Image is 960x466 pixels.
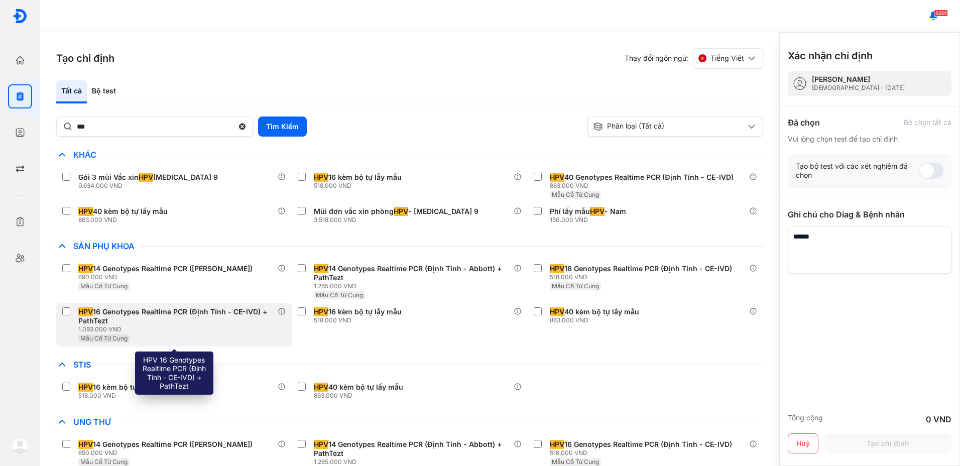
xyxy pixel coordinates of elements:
[12,438,28,454] img: logo
[78,440,253,449] div: 14 Genotypes Realtime PCR ([PERSON_NAME])
[78,307,274,325] div: 16 Genotypes Realtime PCR (Định Tính - CE-IVD) + PathTezt
[550,264,732,273] div: 16 Genotypes Realtime PCR (Định Tính - CE-IVD)
[314,173,328,182] span: HPV
[68,150,101,160] span: Khác
[56,51,114,65] h3: Tạo chỉ định
[314,264,328,273] span: HPV
[314,440,328,449] span: HPV
[68,241,140,251] span: Sản Phụ Khoa
[812,75,905,84] div: [PERSON_NAME]
[550,440,732,449] div: 16 Genotypes Realtime PCR (Định Tính - CE-IVD)
[78,307,93,316] span: HPV
[314,264,509,282] div: 14 Genotypes Realtime PCR (Định Tính - Abbott) + PathTezt
[78,216,172,224] div: 863.000 VND
[314,316,406,324] div: 518.000 VND
[788,135,951,144] div: Vui lòng chọn test để tạo chỉ định
[78,264,253,273] div: 14 Genotypes Realtime PCR ([PERSON_NAME])
[258,117,307,137] button: Tìm Kiếm
[550,440,564,449] span: HPV
[550,182,738,190] div: 863.000 VND
[78,440,93,449] span: HPV
[593,122,746,132] div: Phân loại (Tất cả)
[550,307,639,316] div: 40 kèm bộ tự lấy mẫu
[78,449,257,457] div: 690.000 VND
[78,273,257,281] div: 690.000 VND
[934,10,948,17] span: 5001
[314,216,483,224] div: 3.518.000 VND
[314,207,478,216] div: Mũi đơn vắc xin phòng - [MEDICAL_DATA] 9
[904,118,951,127] div: Bỏ chọn tất cả
[788,117,820,129] div: Đã chọn
[314,458,513,466] div: 1.265.000 VND
[314,392,407,400] div: 863.000 VND
[812,84,905,92] div: [DEMOGRAPHIC_DATA] - [DATE]
[314,383,328,392] span: HPV
[80,334,128,342] span: Mẫu Cổ Tử Cung
[550,273,736,281] div: 518.000 VND
[78,264,93,273] span: HPV
[552,191,599,198] span: Mẫu Cổ Tử Cung
[314,440,509,458] div: 14 Genotypes Realtime PCR (Định Tính - Abbott) + PathTezt
[314,307,402,316] div: 16 kèm bộ tự lẫy mẫu
[78,173,218,182] div: Gói 3 mũi Vắc xin [MEDICAL_DATA] 9
[314,182,406,190] div: 518.000 VND
[13,9,28,24] img: logo
[314,173,402,182] div: 16 kèm bộ tự lẫy mẫu
[552,282,599,290] span: Mẫu Cổ Tử Cung
[314,307,328,316] span: HPV
[625,48,763,68] div: Thay đổi ngôn ngữ:
[550,316,643,324] div: 863.000 VND
[550,173,564,182] span: HPV
[80,458,128,465] span: Mẫu Cổ Tử Cung
[926,413,951,425] div: 0 VND
[78,207,168,216] div: 40 kèm bộ tự lấy mẫu
[552,458,599,465] span: Mẫu Cổ Tử Cung
[68,417,116,427] span: Ung Thư
[56,80,87,103] div: Tất cả
[314,383,403,392] div: 40 kèm bộ tự lấy mẫu
[550,216,630,224] div: 150.000 VND
[78,383,166,392] div: 16 kèm bộ tự lẫy mẫu
[314,282,513,290] div: 1.265.000 VND
[788,208,951,220] div: Ghi chú cho Diag & Bệnh nhân
[78,383,93,392] span: HPV
[550,207,626,216] div: Phí lấy mẫu - Nam
[78,207,93,216] span: HPV
[550,449,736,457] div: 518.000 VND
[139,173,153,182] span: HPV
[550,173,734,182] div: 40 Genotypes Realtime PCR (Định Tính - CE-IVD)
[394,207,408,216] span: HPV
[796,162,919,180] div: Tạo bộ test với các xét nghiệm đã chọn
[316,291,363,299] span: Mẫu Cổ Tử Cung
[788,49,873,63] h3: Xác nhận chỉ định
[68,360,96,370] span: STIs
[788,433,818,453] button: Huỷ
[78,325,278,333] div: 1.093.000 VND
[87,80,121,103] div: Bộ test
[590,207,605,216] span: HPV
[710,54,744,63] span: Tiếng Việt
[78,182,222,190] div: 9.634.000 VND
[550,264,564,273] span: HPV
[78,392,170,400] div: 518.000 VND
[824,433,951,453] button: Tạo chỉ định
[550,307,564,316] span: HPV
[80,282,128,290] span: Mẫu Cổ Tử Cung
[788,413,823,425] div: Tổng cộng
